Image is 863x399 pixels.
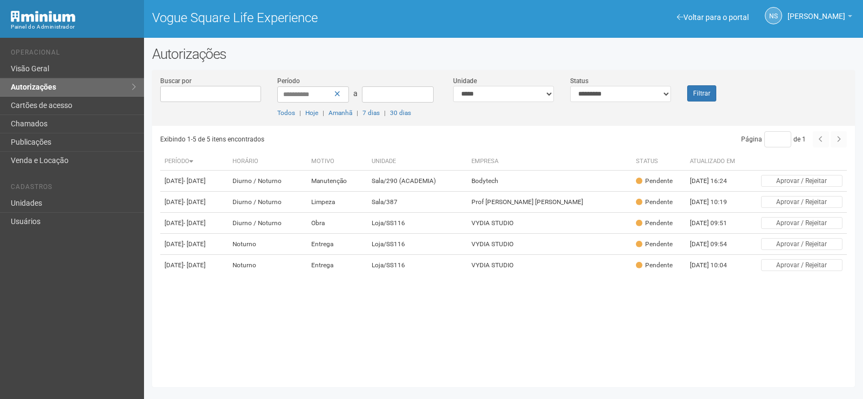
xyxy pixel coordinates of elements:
[636,177,673,186] div: Pendente
[367,153,467,171] th: Unidade
[183,219,206,227] span: - [DATE]
[228,234,307,255] td: Noturno
[277,109,295,117] a: Todos
[11,183,136,194] li: Cadastros
[687,85,716,102] button: Filtrar
[787,13,852,22] a: [PERSON_NAME]
[686,192,745,213] td: [DATE] 10:19
[183,177,206,185] span: - [DATE]
[160,213,228,234] td: [DATE]
[686,213,745,234] td: [DATE] 09:51
[357,109,358,117] span: |
[160,153,228,171] th: Período
[570,76,588,86] label: Status
[160,234,228,255] td: [DATE]
[636,219,673,228] div: Pendente
[787,2,845,21] span: Nicolle Silva
[152,46,855,62] h2: Autorizações
[686,153,745,171] th: Atualizado em
[228,213,307,234] td: Diurno / Noturno
[467,213,632,234] td: VYDIA STUDIO
[632,153,686,171] th: Status
[686,234,745,255] td: [DATE] 09:54
[390,109,411,117] a: 30 dias
[228,153,307,171] th: Horário
[467,234,632,255] td: VYDIA STUDIO
[228,255,307,276] td: Noturno
[160,255,228,276] td: [DATE]
[11,11,76,22] img: Minium
[367,213,467,234] td: Loja/SS116
[384,109,386,117] span: |
[307,234,367,255] td: Entrega
[323,109,324,117] span: |
[160,131,500,147] div: Exibindo 1-5 de 5 itens encontrados
[636,240,673,249] div: Pendente
[160,192,228,213] td: [DATE]
[305,109,318,117] a: Hoje
[228,192,307,213] td: Diurno / Noturno
[761,259,843,271] button: Aprovar / Rejeitar
[761,217,843,229] button: Aprovar / Rejeitar
[367,255,467,276] td: Loja/SS116
[467,153,632,171] th: Empresa
[761,238,843,250] button: Aprovar / Rejeitar
[677,13,749,22] a: Voltar para o portal
[467,192,632,213] td: Prof [PERSON_NAME] [PERSON_NAME]
[686,255,745,276] td: [DATE] 10:04
[467,255,632,276] td: VYDIA STUDIO
[160,171,228,192] td: [DATE]
[11,22,136,32] div: Painel do Administrador
[636,198,673,207] div: Pendente
[183,240,206,248] span: - [DATE]
[160,76,191,86] label: Buscar por
[741,136,806,143] span: Página de 1
[328,109,352,117] a: Amanhã
[183,261,206,269] span: - [DATE]
[307,255,367,276] td: Entrega
[453,76,477,86] label: Unidade
[307,213,367,234] td: Obra
[367,234,467,255] td: Loja/SS116
[183,198,206,206] span: - [DATE]
[765,7,782,24] a: NS
[11,49,136,60] li: Operacional
[636,261,673,270] div: Pendente
[367,171,467,192] td: Sala/290 (ACADEMIA)
[152,11,496,25] h1: Vogue Square Life Experience
[277,76,300,86] label: Período
[299,109,301,117] span: |
[362,109,380,117] a: 7 dias
[353,89,358,98] span: a
[367,192,467,213] td: Sala/387
[307,153,367,171] th: Motivo
[307,171,367,192] td: Manutenção
[307,192,367,213] td: Limpeza
[228,171,307,192] td: Diurno / Noturno
[761,175,843,187] button: Aprovar / Rejeitar
[761,196,843,208] button: Aprovar / Rejeitar
[686,171,745,192] td: [DATE] 16:24
[467,171,632,192] td: Bodytech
